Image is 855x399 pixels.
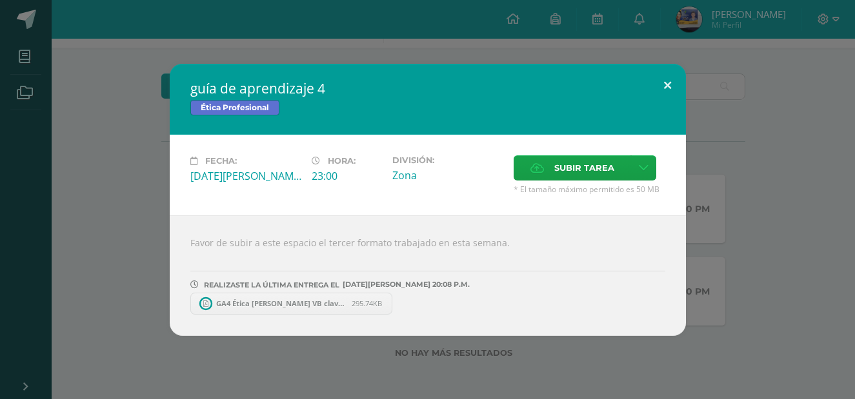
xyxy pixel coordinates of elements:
h2: guía de aprendizaje 4 [190,79,665,97]
span: Ética Profesional [190,100,279,115]
span: Hora: [328,156,356,166]
div: 23:00 [312,169,382,183]
button: Close (Esc) [649,64,686,108]
a: GA4 Ética [PERSON_NAME] VB clave 5.pdf 295.74KB [190,293,393,315]
span: Fecha: [205,156,237,166]
div: Zona [392,168,503,182]
label: División: [392,155,503,165]
span: Subir tarea [554,156,614,180]
span: * El tamaño máximo permitido es 50 MB [514,184,665,195]
div: [DATE][PERSON_NAME] [190,169,301,183]
span: GA4 Ética [PERSON_NAME] VB clave 5.pdf [210,298,352,308]
div: Favor de subir a este espacio el tercer formato trabajado en esta semana. [170,215,686,336]
span: REALIZASTE LA ÚLTIMA ENTREGA EL [204,280,339,289]
span: 295.74KB [352,298,382,308]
